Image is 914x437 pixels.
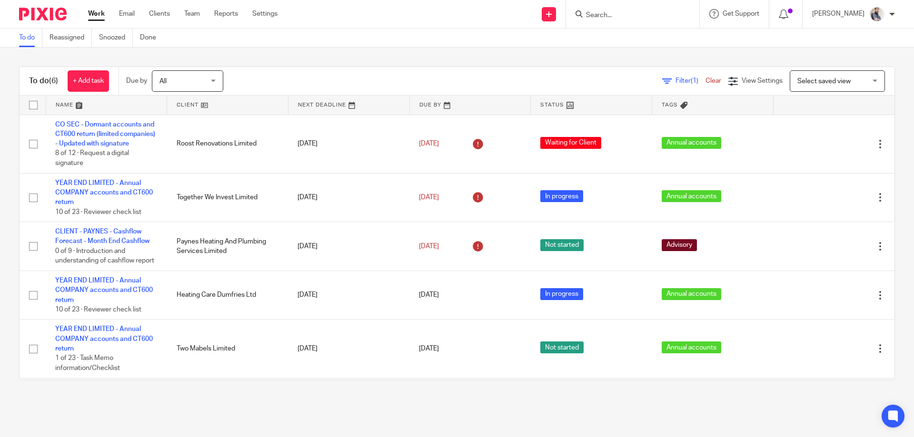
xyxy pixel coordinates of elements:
[55,248,154,264] span: 0 of 9 · Introduction and understanding of cashflow report
[119,9,135,19] a: Email
[742,78,783,84] span: View Settings
[214,9,238,19] a: Reports
[55,326,153,352] a: YEAR END LIMITED - Annual COMPANY accounts and CT600 return
[99,29,133,47] a: Snoozed
[88,9,105,19] a: Work
[419,140,439,147] span: [DATE]
[662,137,721,149] span: Annual accounts
[167,378,288,437] td: Canvas Me Ltd
[288,115,409,173] td: [DATE]
[585,11,671,20] input: Search
[288,222,409,271] td: [DATE]
[55,277,153,303] a: YEAR END LIMITED - Annual COMPANY accounts and CT600 return
[167,320,288,378] td: Two Mabels Limited
[149,9,170,19] a: Clients
[68,70,109,92] a: + Add task
[252,9,278,19] a: Settings
[126,76,147,86] p: Due by
[167,271,288,320] td: Heating Care Dumfries Ltd
[167,222,288,271] td: Paynes Heating And Plumbing Services Limited
[167,173,288,222] td: Together We Invest Limited
[159,78,167,85] span: All
[812,9,864,19] p: [PERSON_NAME]
[140,29,163,47] a: Done
[419,345,439,352] span: [DATE]
[288,271,409,320] td: [DATE]
[55,228,149,244] a: CLIENT - PAYNES - Cashflow Forecast - Month End Cashflow
[662,288,721,300] span: Annual accounts
[55,306,141,313] span: 10 of 23 · Reviewer check list
[19,29,42,47] a: To do
[869,7,884,22] img: Pixie%2002.jpg
[540,239,584,251] span: Not started
[49,77,58,85] span: (6)
[55,121,155,147] a: CO SEC - Dormant accounts and CT600 return (limited companies) - Updated with signature
[184,9,200,19] a: Team
[55,150,129,167] span: 8 of 12 · Request a digital signature
[662,102,678,107] span: Tags
[723,10,759,17] span: Get Support
[419,194,439,201] span: [DATE]
[797,78,851,85] span: Select saved view
[55,209,141,215] span: 10 of 23 · Reviewer check list
[540,137,601,149] span: Waiting for Client
[29,76,58,86] h1: To do
[676,78,705,84] span: Filter
[19,8,67,20] img: Pixie
[50,29,92,47] a: Reassigned
[419,243,439,250] span: [DATE]
[540,341,584,353] span: Not started
[288,320,409,378] td: [DATE]
[540,190,583,202] span: In progress
[540,288,583,300] span: In progress
[705,78,721,84] a: Clear
[167,115,288,173] td: Roost Renovations Limited
[691,78,698,84] span: (1)
[419,292,439,299] span: [DATE]
[55,355,120,372] span: 1 of 23 · Task Memo information/Checklist
[288,378,409,437] td: [DATE]
[288,173,409,222] td: [DATE]
[662,341,721,353] span: Annual accounts
[662,239,697,251] span: Advisory
[55,180,153,206] a: YEAR END LIMITED - Annual COMPANY accounts and CT600 return
[662,190,721,202] span: Annual accounts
